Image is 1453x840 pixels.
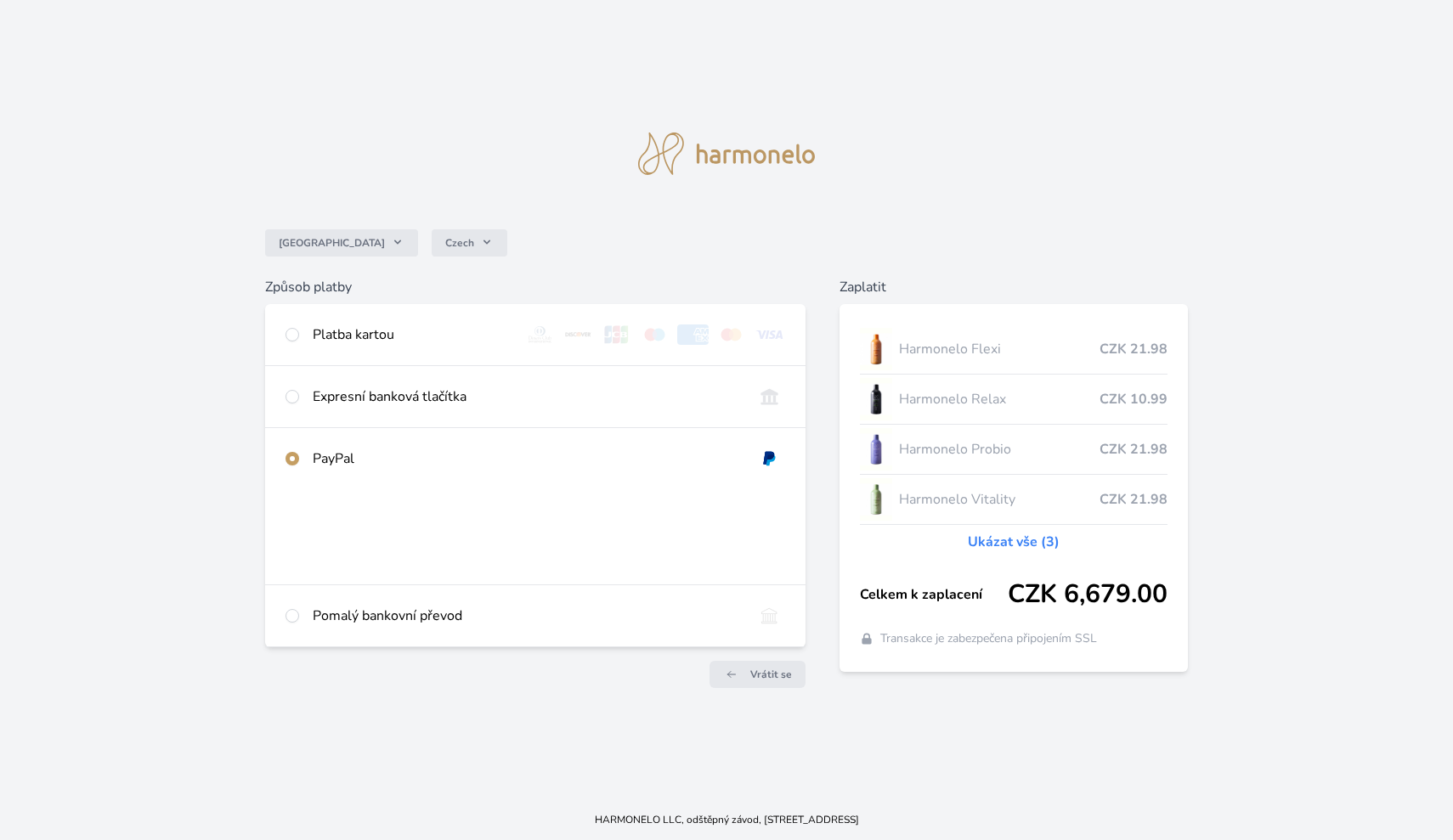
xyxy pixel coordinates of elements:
[1100,339,1167,359] span: CZK 21.98
[840,277,1189,297] h6: Zaplatit
[524,324,556,345] img: diners.svg
[313,386,740,407] div: Expresní banková tlačítka
[754,324,785,345] img: visa.svg
[286,510,785,550] iframe: PayPal-paypal
[601,324,632,345] img: jcb.svg
[860,478,892,521] img: CLEAN_VITALITY_se_stinem_x-lo.jpg
[880,630,1097,647] span: Transakce je zabezpečena připojením SSL
[860,328,892,370] img: CLEAN_FLEXI_se_stinem_x-hi_(1)-lo.jpg
[638,132,815,175] img: logo.svg
[1100,389,1167,409] span: CZK 10.99
[677,324,709,345] img: amex.svg
[860,428,892,471] img: CLEAN_PROBIO_se_stinem_x-lo.jpg
[1100,489,1167,510] span: CZK 21.98
[265,277,806,297] h6: Způsob platby
[563,324,594,345] img: discover.svg
[313,324,512,345] div: Platba kartou
[313,606,740,626] div: Pomalý bankovní převod
[639,324,670,345] img: maestro.svg
[750,668,792,681] span: Vrátit se
[754,386,785,407] img: onlineBanking_CZ.svg
[860,378,892,420] img: CLEAN_RELAX_se_stinem_x-lo.jpg
[899,489,1100,510] span: Harmonelo Vitality
[445,236,474,250] span: Czech
[1008,579,1167,610] span: CZK 6,679.00
[710,661,806,688] a: Vrátit se
[279,236,385,250] span: [GEOGRAPHIC_DATA]
[899,339,1100,359] span: Harmonelo Flexi
[754,606,785,626] img: bankTransfer_IBAN.svg
[265,229,418,257] button: [GEOGRAPHIC_DATA]
[715,324,747,345] img: mc.svg
[968,532,1060,552] a: Ukázat vše (3)
[899,439,1100,459] span: Harmonelo Probio
[432,229,507,257] button: Czech
[1100,439,1167,459] span: CZK 21.98
[860,584,1009,605] span: Celkem k zaplacení
[754,448,785,469] img: paypal.svg
[313,448,740,469] div: PayPal
[899,389,1100,409] span: Harmonelo Relax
